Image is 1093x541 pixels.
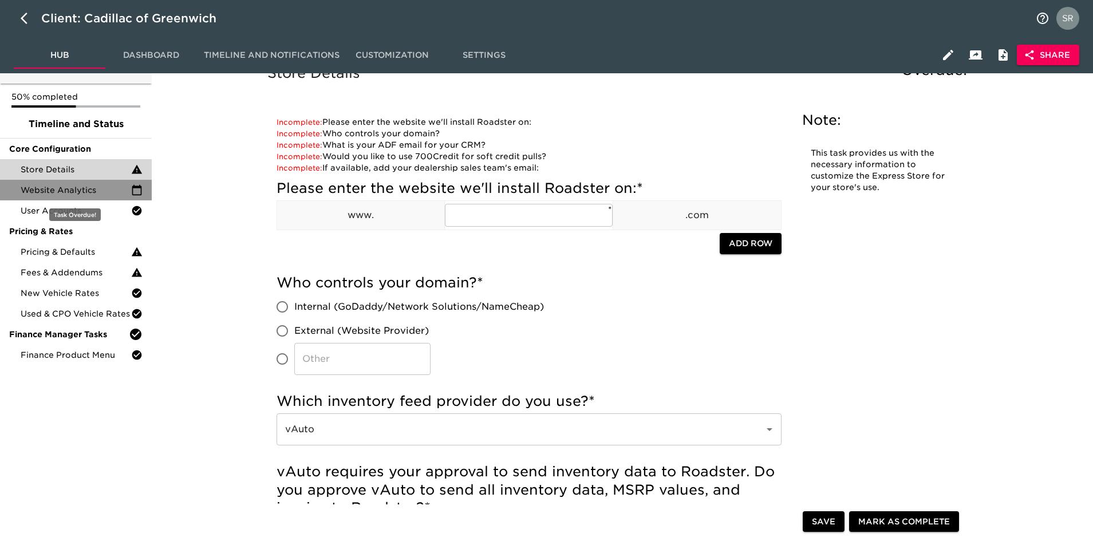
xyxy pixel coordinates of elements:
[277,208,445,222] p: www.
[21,48,98,62] span: Hub
[9,117,143,131] span: Timeline and Status
[277,140,486,149] a: What is your ADF email for your CRM?
[277,152,322,161] span: Incomplete:
[277,141,322,149] span: Incomplete:
[21,308,131,319] span: Used & CPO Vehicle Rates
[21,246,131,258] span: Pricing & Defaults
[1029,5,1056,32] button: notifications
[962,41,989,69] button: Client View
[294,343,431,375] input: Other
[277,164,322,172] span: Incomplete:
[989,41,1017,69] button: Internal Notes and Comments
[9,143,143,155] span: Core Configuration
[277,118,322,127] span: Incomplete:
[720,233,782,254] button: Add Row
[112,48,190,62] span: Dashboard
[812,515,835,529] span: Save
[21,184,131,196] span: Website Analytics
[9,226,143,237] span: Pricing & Rates
[803,511,845,532] button: Save
[353,48,431,62] span: Customization
[21,267,131,278] span: Fees & Addendums
[858,515,950,529] span: Mark as Complete
[1026,48,1070,62] span: Share
[802,111,957,129] h5: Note:
[21,287,131,299] span: New Vehicle Rates
[41,9,232,27] div: Client: Cadillac of Greenwich
[21,205,131,216] span: User Accounts
[277,163,539,172] a: If available, add your dealership sales team's email:
[277,129,322,138] span: Incomplete:
[294,324,429,338] span: External (Website Provider)
[445,48,523,62] span: Settings
[277,152,546,161] a: Would you like to use 700Credit for soft credit pulls?
[277,463,782,518] h5: vAuto requires your approval to send inventory data to Roadster. Do you approve vAuto to send all...
[1017,45,1079,66] button: Share
[21,349,131,361] span: Finance Product Menu
[1056,7,1079,30] img: Profile
[761,421,778,437] button: Open
[277,274,782,292] h5: Who controls your domain?
[613,208,781,222] p: .com
[849,511,959,532] button: Mark as Complete
[11,91,140,102] p: 50% completed
[294,300,544,314] span: Internal (GoDaddy/Network Solutions/NameCheap)
[277,179,782,198] h5: Please enter the website we'll install Roadster on:
[277,129,440,138] a: Who controls your domain?
[9,329,129,340] span: Finance Manager Tasks
[204,48,340,62] span: Timeline and Notifications
[729,236,772,251] span: Add Row
[934,41,962,69] button: Edit Hub
[277,117,531,127] a: Please enter the website we'll install Roadster on:
[811,148,948,194] p: This task provides us with the necessary information to customize the Express Store for your stor...
[21,164,131,175] span: Store Details
[277,392,782,410] h5: Which inventory feed provider do you use?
